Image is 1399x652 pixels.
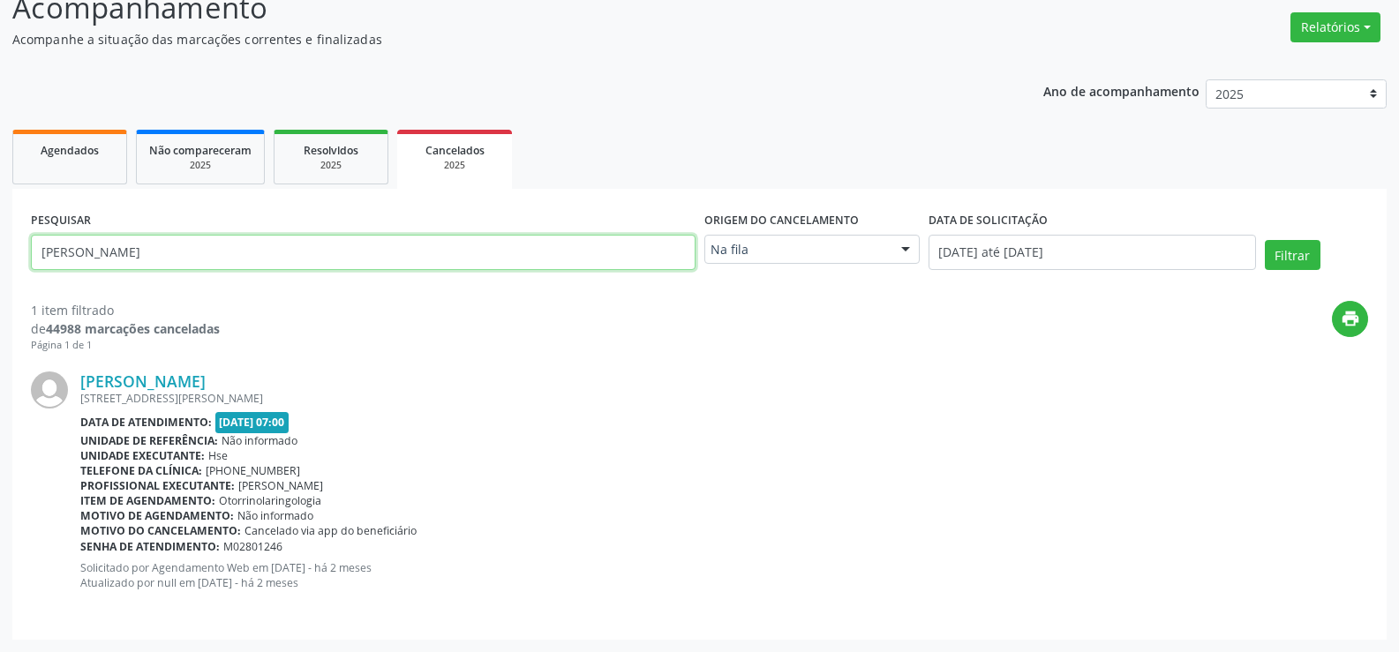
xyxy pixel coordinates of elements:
span: [DATE] 07:00 [215,412,290,432]
span: Otorrinolaringologia [219,493,321,508]
p: Solicitado por Agendamento Web em [DATE] - há 2 meses Atualizado por null em [DATE] - há 2 meses [80,560,1368,590]
div: [STREET_ADDRESS][PERSON_NAME] [80,391,1368,406]
span: M02801246 [223,539,282,554]
input: Selecione um intervalo [929,235,1256,270]
b: Telefone da clínica: [80,463,202,478]
span: [PERSON_NAME] [238,478,323,493]
button: print [1332,301,1368,337]
a: [PERSON_NAME] [80,371,206,391]
div: 2025 [410,159,500,172]
div: 2025 [287,159,375,172]
label: PESQUISAR [31,207,91,235]
strong: 44988 marcações canceladas [46,320,220,337]
span: Não compareceram [149,143,252,158]
img: img [31,371,68,408]
b: Motivo de agendamento: [80,508,234,523]
b: Data de atendimento: [80,415,212,430]
b: Motivo do cancelamento: [80,523,241,538]
label: DATA DE SOLICITAÇÃO [929,207,1048,235]
p: Ano de acompanhamento [1043,79,1200,101]
span: Hse [208,448,228,463]
div: Página 1 de 1 [31,338,220,353]
label: Origem do cancelamento [704,207,859,235]
span: Na fila [711,241,884,259]
span: Resolvidos [304,143,358,158]
span: Cancelados [425,143,485,158]
span: Não informado [222,433,297,448]
b: Item de agendamento: [80,493,215,508]
span: Cancelado via app do beneficiário [244,523,417,538]
b: Profissional executante: [80,478,235,493]
button: Relatórios [1290,12,1380,42]
p: Acompanhe a situação das marcações correntes e finalizadas [12,30,974,49]
b: Unidade de referência: [80,433,218,448]
b: Senha de atendimento: [80,539,220,554]
span: Agendados [41,143,99,158]
div: 1 item filtrado [31,301,220,319]
i: print [1341,309,1360,328]
span: Não informado [237,508,313,523]
input: Nome, código do beneficiário ou CPF [31,235,696,270]
div: de [31,319,220,338]
b: Unidade executante: [80,448,205,463]
span: [PHONE_NUMBER] [206,463,300,478]
div: 2025 [149,159,252,172]
button: Filtrar [1265,240,1320,270]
